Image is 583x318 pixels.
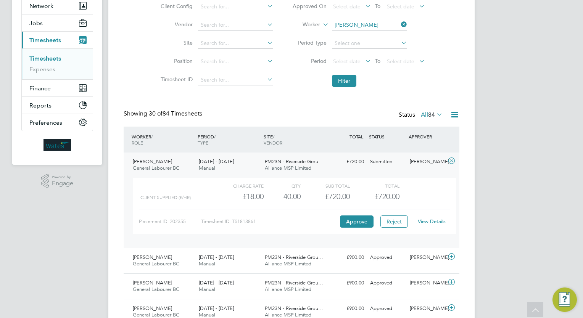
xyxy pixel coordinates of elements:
a: Go to home page [21,139,93,151]
div: £900.00 [327,302,367,315]
span: Alliance MSP Limited [265,286,311,292]
div: Placement ID: 202355 [139,215,201,228]
div: Showing [124,110,204,118]
span: Select date [387,58,414,65]
div: Sub Total [301,181,350,190]
a: View Details [418,218,446,225]
span: / [273,133,274,140]
div: [PERSON_NAME] [407,156,446,168]
span: General Labourer BC [133,260,179,267]
span: [PERSON_NAME] [133,254,172,260]
span: Manual [199,260,215,267]
span: PM23N - Riverside Grou… [265,279,323,286]
div: SITE [262,130,328,149]
div: Approved [367,277,407,289]
span: PM23N - Riverside Grou… [265,305,323,312]
span: TOTAL [349,133,363,140]
img: wates-logo-retina.png [43,139,71,151]
span: Preferences [29,119,62,126]
div: 40.00 [264,190,301,203]
a: Expenses [29,66,55,73]
span: £720.00 [375,192,399,201]
div: Charge rate [214,181,264,190]
span: [DATE] - [DATE] [199,279,234,286]
div: £720.00 [301,190,350,203]
div: £900.00 [327,251,367,264]
div: Timesheet ID: TS1813861 [201,215,338,228]
span: Jobs [29,19,43,27]
button: Engage Resource Center [552,287,577,312]
span: Alliance MSP Limited [265,260,311,267]
span: Select date [333,58,361,65]
input: Search for... [198,75,273,85]
span: General Labourer BC [133,312,179,318]
span: Client Supplied (£/HR) [140,195,191,200]
span: Timesheets [29,37,61,44]
input: Search for... [198,38,273,49]
span: [PERSON_NAME] [133,158,172,165]
div: APPROVER [407,130,446,143]
span: Engage [52,180,73,187]
div: QTY [264,181,301,190]
span: Select date [387,3,414,10]
button: Filter [332,75,356,87]
label: Period Type [292,39,327,46]
span: General Labourer BC [133,165,179,171]
span: / [151,133,153,140]
button: Approve [340,215,374,228]
button: Timesheets [22,32,93,48]
label: Timesheet ID [158,76,193,83]
span: Finance [29,85,51,92]
div: Submitted [367,156,407,168]
a: Timesheets [29,55,61,62]
label: Worker [286,21,320,29]
div: [PERSON_NAME] [407,251,446,264]
div: £900.00 [327,277,367,289]
span: ROLE [132,140,143,146]
button: Reject [380,215,408,228]
button: Jobs [22,14,93,31]
div: £18.00 [214,190,264,203]
button: Finance [22,80,93,96]
div: Timesheets [22,48,93,79]
div: Total [350,181,399,190]
div: Status [399,110,444,120]
span: Alliance MSP Limited [265,312,311,318]
span: [PERSON_NAME] [133,279,172,286]
label: Client Config [158,3,193,10]
label: Approved On [292,3,327,10]
span: Manual [199,312,215,318]
span: Select date [333,3,361,10]
span: 84 [428,111,435,119]
span: TYPE [198,140,208,146]
label: Vendor [158,21,193,28]
span: [DATE] - [DATE] [199,254,234,260]
span: 84 Timesheets [149,110,202,117]
span: [DATE] - [DATE] [199,305,234,312]
label: Site [158,39,193,46]
input: Select one [332,38,407,49]
span: Reports [29,102,52,109]
label: Position [158,58,193,64]
div: STATUS [367,130,407,143]
input: Search for... [198,20,273,31]
span: [PERSON_NAME] [133,305,172,312]
span: PM23N - Riverside Grou… [265,158,323,165]
label: All [421,111,443,119]
span: / [214,133,216,140]
span: To [373,1,383,11]
div: [PERSON_NAME] [407,277,446,289]
div: WORKER [130,130,196,149]
input: Search for... [198,56,273,67]
span: Manual [199,165,215,171]
span: Alliance MSP Limited [265,165,311,171]
label: Period [292,58,327,64]
div: [PERSON_NAME] [407,302,446,315]
input: Search for... [332,20,407,31]
span: Network [29,2,53,10]
span: Powered by [52,174,73,180]
a: Powered byEngage [41,174,74,188]
span: 30 of [149,110,163,117]
span: PM23N - Riverside Grou… [265,254,323,260]
input: Search for... [198,2,273,12]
